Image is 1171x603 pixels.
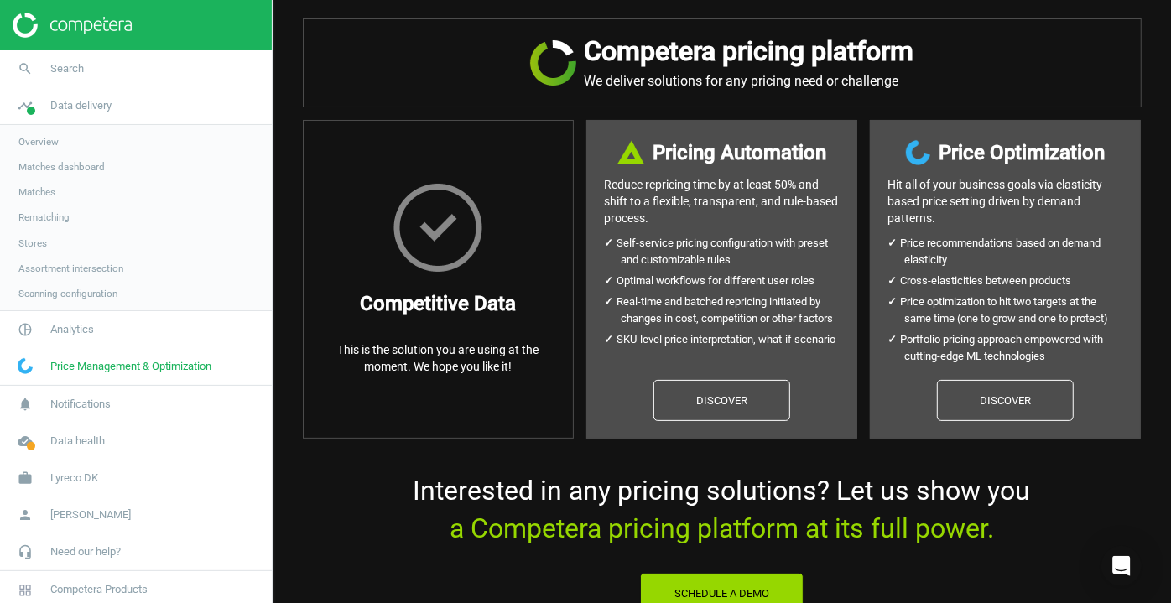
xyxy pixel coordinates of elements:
li: Optimal workflows for different user roles [621,273,840,289]
li: Price recommendations based on demand elasticity [904,235,1123,268]
span: Analytics [50,322,94,337]
span: Data delivery [50,98,112,113]
i: cloud_done [9,425,41,457]
div: Open Intercom Messenger [1101,546,1142,586]
span: Search [50,61,84,76]
span: Matches dashboard [18,160,105,174]
img: wGWNvw8QSZomAAAAABJRU5ErkJggg== [18,358,33,374]
span: Stores [18,237,47,250]
h3: Competitive Data [360,289,516,319]
span: Lyreco DK [50,470,98,486]
li: Cross-elasticities between products [904,273,1123,289]
p: This is the solution you are using at the moment. We hope you like it! [320,341,556,375]
span: Price Management & Optimization [50,359,211,374]
p: We deliver solutions for any pricing need or challenge [585,73,914,90]
a: Discover [937,380,1074,422]
li: SKU-level price interpretation, what-if scenario [621,331,840,348]
i: person [9,499,41,531]
img: ajHJNr6hYgQAAAAASUVORK5CYII= [13,13,132,38]
i: pie_chart_outlined [9,314,41,346]
p: Reduce repricing time by at least 50% and shift to a flexible, transparent, and rule-based process. [604,176,840,226]
i: work [9,462,41,494]
span: Assortment intersection [18,262,123,275]
li: Price optimization to hit two targets at the same time (one to grow and one to protect) [904,294,1123,327]
span: a Competera pricing platform at its full power. [450,512,994,544]
a: Discover [653,380,790,422]
img: HxscrLsMTvcLXxPnqlhRQhRi+upeiQYiT7g7j1jdpu6T9n6zgWWHzG7gAAAABJRU5ErkJggg== [393,184,482,272]
img: DI+PfHAOTJwAAAAASUVORK5CYII= [617,140,644,164]
img: wGWNvw8QSZomAAAAABJRU5ErkJggg== [906,140,930,165]
h3: Pricing Automation [653,138,826,168]
i: timeline [9,90,41,122]
i: notifications [9,388,41,420]
span: Overview [18,135,59,148]
p: Interested in any pricing solutions? Let us show you [303,472,1142,548]
span: [PERSON_NAME] [50,507,131,522]
span: Rematching [18,211,70,224]
p: Hit all of your business goals via elasticity- based price setting driven by demand patterns. [887,176,1123,226]
li: Portfolio pricing approach empowered with cutting-edge ML technologies [904,331,1123,365]
i: headset_mic [9,536,41,568]
span: Matches [18,185,55,199]
img: JRVR7TKHubxRX4WiWFsHXLVQu3oYgKr0EdU6k5jjvBYYAAAAAElFTkSuQmCC [530,40,576,86]
span: Scanning configuration [18,287,117,300]
li: Self-service pricing configuration with preset and customizable rules [621,235,840,268]
span: Data health [50,434,105,449]
h2: Competera pricing platform [585,36,914,67]
i: search [9,53,41,85]
span: Notifications [50,397,111,412]
span: Need our help? [50,544,121,559]
li: Real-time and batched repricing initiated by changes in cost, competition or other factors [621,294,840,327]
h3: Price Optimization [939,138,1105,168]
span: Competera Products [50,582,148,597]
